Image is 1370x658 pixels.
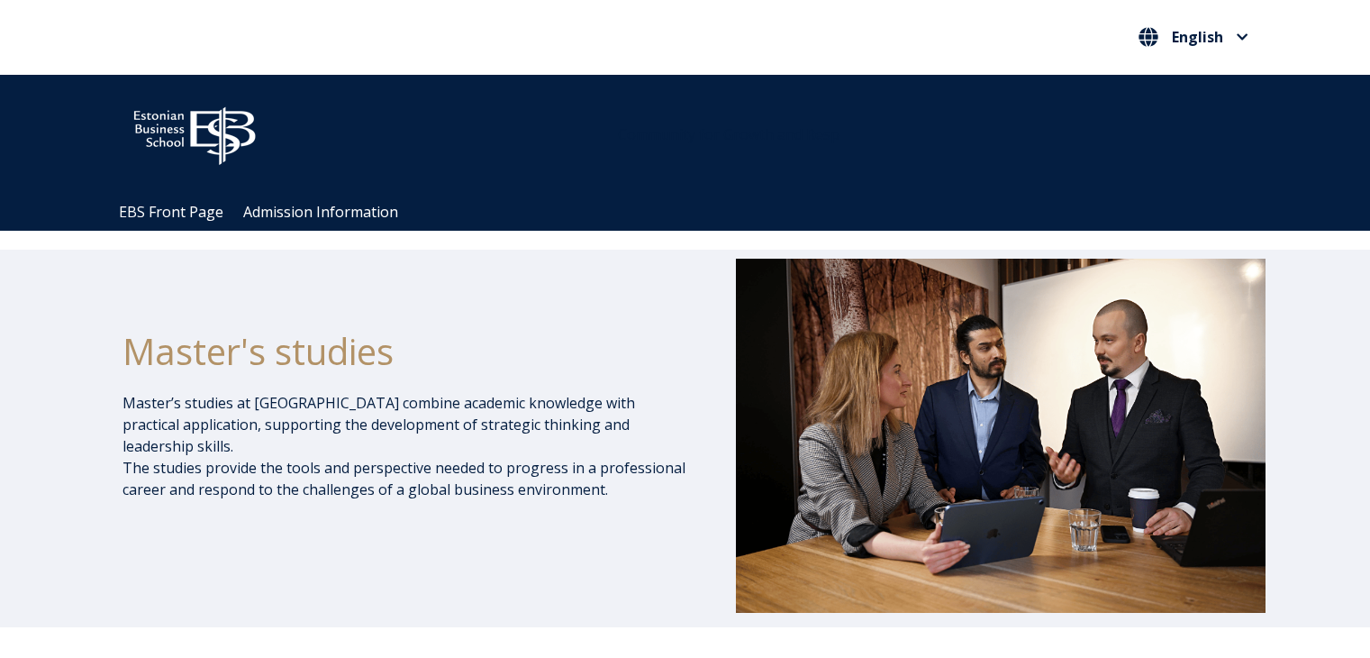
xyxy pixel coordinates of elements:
div: Navigation Menu [109,194,1280,231]
p: Master’s studies at [GEOGRAPHIC_DATA] combine academic knowledge with practical application, supp... [122,392,688,500]
a: EBS Front Page [119,202,223,222]
a: Admission Information [243,202,398,222]
span: English [1172,30,1223,44]
h1: Master's studies [122,329,688,374]
button: English [1134,23,1253,51]
img: ebs_logo2016_white [118,93,271,170]
span: Community for Growth and Resp [618,124,839,144]
img: DSC_1073 [736,259,1266,612]
nav: Select your language [1134,23,1253,52]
